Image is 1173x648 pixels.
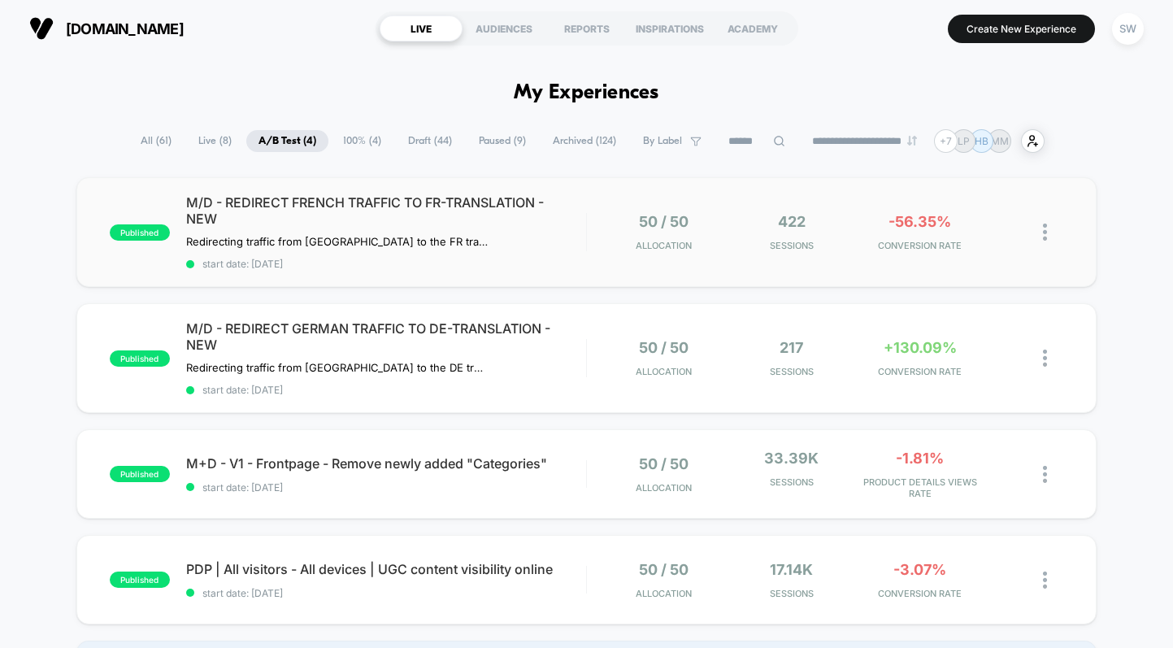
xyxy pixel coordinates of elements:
[110,350,170,367] span: published
[639,455,689,472] span: 50 / 50
[636,482,692,494] span: Allocation
[907,136,917,146] img: end
[1043,224,1047,241] img: close
[545,15,628,41] div: REPORTS
[732,588,852,599] span: Sessions
[186,320,586,353] span: M/D - REDIRECT GERMAN TRAFFIC TO DE-TRANSLATION - NEW
[186,361,488,374] span: Redirecting traffic from [GEOGRAPHIC_DATA] to the DE translation of the website.
[541,130,628,152] span: Archived ( 124 )
[29,16,54,41] img: Visually logo
[186,235,488,248] span: Redirecting traffic from [GEOGRAPHIC_DATA] to the FR translation of the website.
[860,366,980,377] span: CONVERSION RATE
[636,588,692,599] span: Allocation
[860,240,980,251] span: CONVERSION RATE
[639,213,689,230] span: 50 / 50
[186,561,586,577] span: PDP | All visitors - All devices | UGC content visibility online
[628,15,711,41] div: INSPIRATIONS
[514,81,659,105] h1: My Experiences
[396,130,464,152] span: Draft ( 44 )
[110,466,170,482] span: published
[66,20,184,37] span: [DOMAIN_NAME]
[639,339,689,356] span: 50 / 50
[246,130,328,152] span: A/B Test ( 4 )
[934,129,958,153] div: + 7
[636,366,692,377] span: Allocation
[639,561,689,578] span: 50 / 50
[128,130,184,152] span: All ( 61 )
[948,15,1095,43] button: Create New Experience
[186,194,586,227] span: M/D - REDIRECT FRENCH TRAFFIC TO FR-TRANSLATION - NEW
[331,130,393,152] span: 100% ( 4 )
[636,240,692,251] span: Allocation
[186,587,586,599] span: start date: [DATE]
[24,15,189,41] button: [DOMAIN_NAME]
[884,339,957,356] span: +130.09%
[110,224,170,241] span: published
[186,258,586,270] span: start date: [DATE]
[1043,466,1047,483] img: close
[780,339,803,356] span: 217
[764,450,819,467] span: 33.39k
[186,481,586,494] span: start date: [DATE]
[770,561,813,578] span: 17.14k
[1107,12,1149,46] button: SW
[711,15,794,41] div: ACADEMY
[860,588,980,599] span: CONVERSION RATE
[643,135,682,147] span: By Label
[380,15,463,41] div: LIVE
[186,130,244,152] span: Live ( 8 )
[1112,13,1144,45] div: SW
[860,476,980,499] span: PRODUCT DETAILS VIEWS RATE
[958,135,970,147] p: LP
[463,15,545,41] div: AUDIENCES
[896,450,944,467] span: -1.81%
[732,366,852,377] span: Sessions
[893,561,946,578] span: -3.07%
[975,135,988,147] p: HB
[1043,572,1047,589] img: close
[186,384,586,396] span: start date: [DATE]
[732,240,852,251] span: Sessions
[991,135,1009,147] p: MM
[467,130,538,152] span: Paused ( 9 )
[110,572,170,588] span: published
[732,476,852,488] span: Sessions
[186,455,586,472] span: M+D - V1 - Frontpage - Remove newly added "Categories"
[1043,350,1047,367] img: close
[778,213,806,230] span: 422
[888,213,951,230] span: -56.35%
